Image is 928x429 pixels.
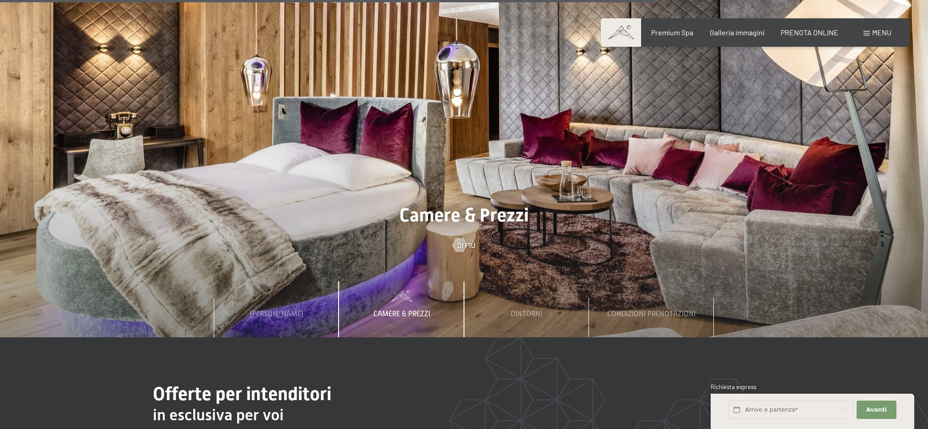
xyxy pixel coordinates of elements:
[250,310,303,318] span: [PERSON_NAME]
[607,310,696,318] span: Condizioni prenotazioni
[453,240,475,250] a: Di più
[373,310,430,318] span: Camere & Prezzi
[457,240,475,250] span: Di più
[866,406,887,414] span: Avanti
[710,28,765,37] a: Galleria immagini
[711,383,756,390] span: Richiesta express
[153,406,284,424] span: in esclusiva per voi
[399,204,529,226] span: Camere & Prezzi
[153,383,331,405] span: Offerte per intenditori
[651,28,693,37] a: Premium Spa
[857,401,896,419] button: Avanti
[511,310,542,318] span: Dintorni
[872,28,891,37] span: Menu
[781,28,838,37] a: PRENOTA ONLINE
